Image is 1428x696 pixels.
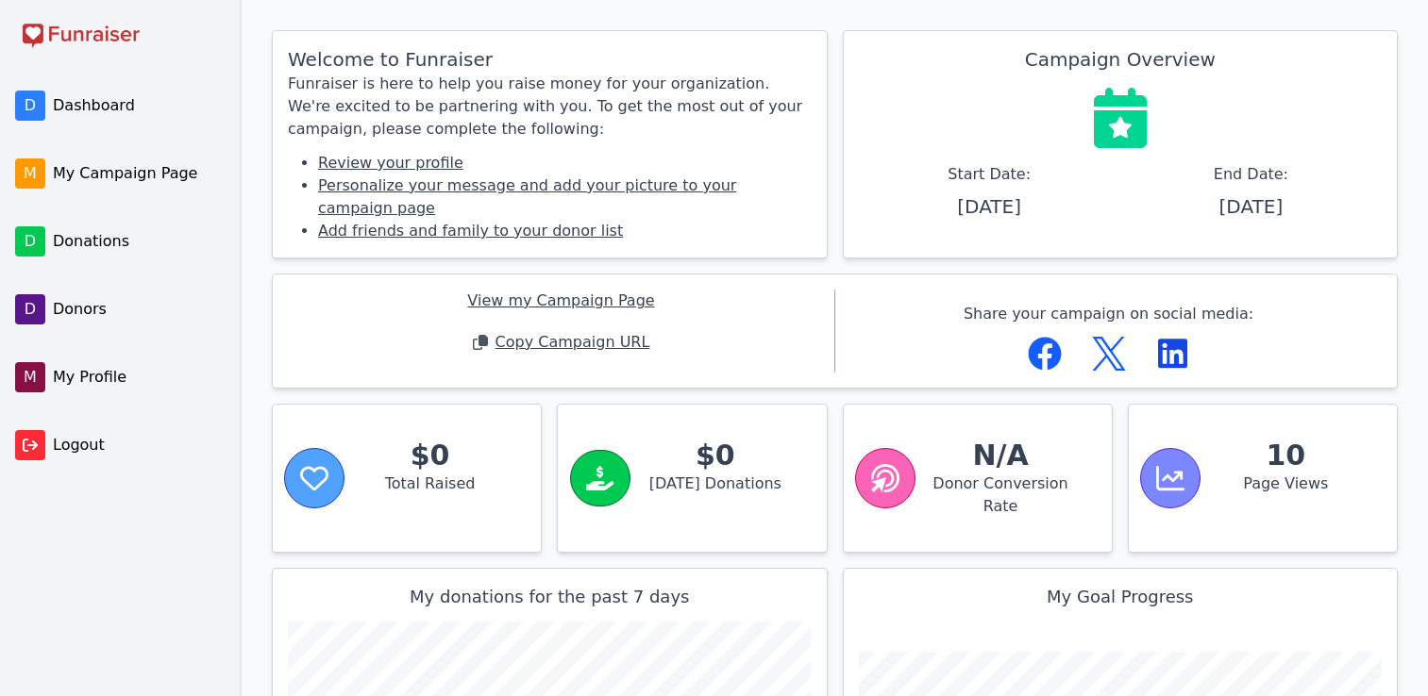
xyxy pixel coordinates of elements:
[462,320,662,365] button: Copy your Campaign URL to your clipboard.
[15,362,45,392] span: M
[53,366,221,389] span: My Profile
[15,226,45,257] span: D
[1209,472,1363,518] span: Page Views
[923,472,1077,518] span: Donor Conversion Rate
[1120,193,1382,220] span: [DATE]
[859,584,1383,610] h3: My Goal Progress
[53,94,221,117] span: Dashboard
[353,439,507,472] strong: $0
[923,439,1077,472] strong: N/A
[15,91,45,121] span: D
[638,439,792,472] strong: $0
[1156,337,1190,371] a: Linked In
[496,331,650,354] span: Copy Campaign URL
[1120,163,1382,220] li: End Date:
[638,472,792,518] span: [DATE] Donations
[53,434,225,456] span: Logout
[1092,337,1126,371] a: X
[53,162,221,185] span: My Campaign Page
[1025,46,1216,73] h2: Campaign Overview
[859,193,1120,220] span: [DATE]
[318,176,736,217] a: Personalize your message and add your picture to your campaign page
[964,303,1253,325] p: Share your campaign on social media:
[15,294,45,324] span: D
[53,230,221,253] span: Donations
[1158,337,1188,371] span: Linked In
[288,46,812,73] h2: Welcome to Funraiser
[23,23,140,49] img: Funraiser logo
[318,222,623,240] a: Add friends and family to your donor list
[288,584,812,610] h3: My donations for the past 7 days
[1028,337,1062,371] a: Facebook
[467,290,654,312] a: View my Campaign Page
[288,73,812,141] p: Funraiser is here to help you raise money for your organization. We're excited to be partnering w...
[353,472,507,518] span: Total Raised
[318,154,463,172] a: Review your profile
[859,163,1120,220] li: Start Date:
[53,298,221,321] span: Donors
[15,158,45,189] span: M
[1209,439,1363,472] strong: 10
